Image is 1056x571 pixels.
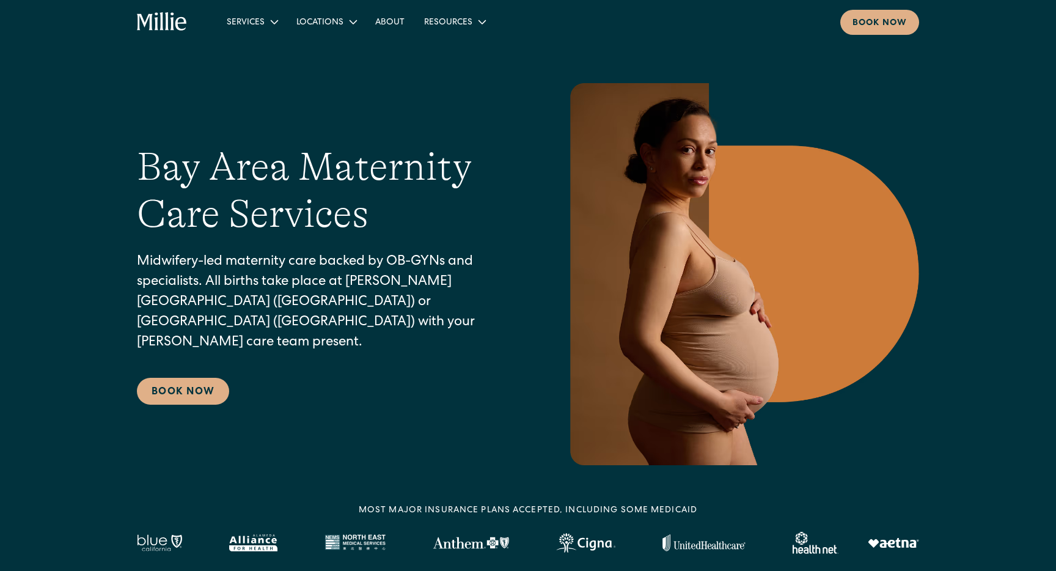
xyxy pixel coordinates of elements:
img: United Healthcare logo [662,534,746,551]
a: Book Now [137,378,229,405]
img: Healthnet logo [793,532,838,554]
img: Aetna logo [868,538,919,548]
a: home [137,12,188,32]
div: Locations [296,17,343,29]
img: North East Medical Services logo [324,534,386,551]
a: Book now [840,10,919,35]
div: MOST MAJOR INSURANCE PLANS ACCEPTED, INCLUDING some MEDICAID [359,504,697,517]
img: Anthem Logo [433,537,509,549]
div: Locations [287,12,365,32]
div: Services [227,17,265,29]
div: Book now [853,17,907,30]
p: Midwifery-led maternity care backed by OB-GYNs and specialists. All births take place at [PERSON_... [137,252,513,353]
div: Services [217,12,287,32]
img: Pregnant woman in neutral underwear holding her belly, standing in profile against a warm-toned g... [562,83,919,465]
img: Alameda Alliance logo [229,534,277,551]
img: Blue California logo [137,534,182,551]
a: About [365,12,414,32]
h1: Bay Area Maternity Care Services [137,144,513,238]
div: Resources [414,12,494,32]
img: Cigna logo [556,533,615,553]
div: Resources [424,17,472,29]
